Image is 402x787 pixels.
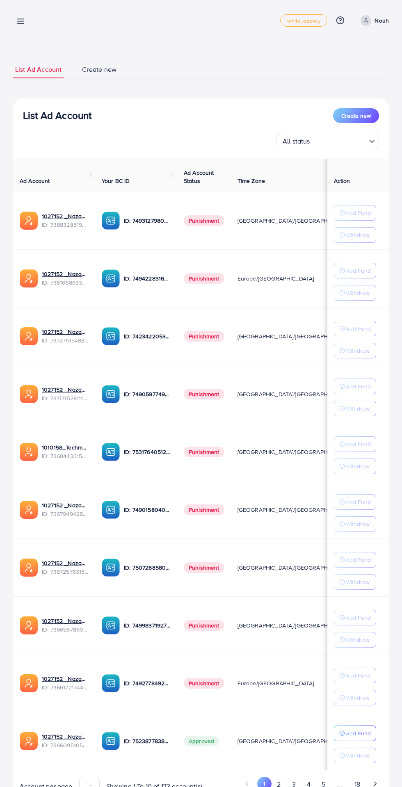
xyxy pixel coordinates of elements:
[42,386,89,394] a: 1027152 _Nazaagency_04
[334,668,376,683] button: Add Fund
[102,674,120,692] img: ic-ba-acc.ded83a64.svg
[238,390,352,398] span: [GEOGRAPHIC_DATA]/[GEOGRAPHIC_DATA]
[184,389,224,399] span: Punishment
[184,562,224,573] span: Punishment
[184,620,224,631] span: Punishment
[357,15,389,26] a: Nouh
[124,331,171,341] p: ID: 7423422053648285697
[20,385,38,403] img: ic-ads-acc.e4c84228.svg
[42,625,89,634] span: ID: 7366567860828749825
[238,274,314,283] span: Europe/[GEOGRAPHIC_DATA]
[346,208,371,218] p: Add Fund
[20,732,38,750] img: ic-ads-acc.e4c84228.svg
[341,112,371,120] span: Create new
[334,459,376,474] button: Withdraw
[42,212,89,220] a: 1027152 _Nazaagency_019
[42,270,89,287] div: <span class='underline'>1027152 _Nazaagency_023</span></br>7381668633665093648
[375,16,389,25] p: Nouh
[42,732,89,741] a: 1027152 _Nazaagency_006
[102,327,120,345] img: ic-ba-acc.ded83a64.svg
[238,737,352,745] span: [GEOGRAPHIC_DATA]/[GEOGRAPHIC_DATA]
[102,212,120,230] img: ic-ba-acc.ded83a64.svg
[20,212,38,230] img: ic-ads-acc.e4c84228.svg
[346,404,370,413] p: Withdraw
[334,205,376,221] button: Add Fund
[42,328,89,336] a: 1027152 _Nazaagency_007
[124,736,171,746] p: ID: 7523877838957576209
[82,65,116,74] span: Create new
[20,177,50,185] span: Ad Account
[184,504,224,515] span: Punishment
[42,559,89,576] div: <span class='underline'>1027152 _Nazaagency_016</span></br>7367257631523782657
[184,273,224,284] span: Punishment
[42,683,89,691] span: ID: 7366172174454882305
[42,394,89,402] span: ID: 7371715281112170513
[102,443,120,461] img: ic-ba-acc.ded83a64.svg
[238,177,265,185] span: Time Zone
[102,559,120,577] img: ic-ba-acc.ded83a64.svg
[238,679,314,687] span: Europe/[GEOGRAPHIC_DATA]
[334,748,376,763] button: Withdraw
[346,266,371,276] p: Add Fund
[42,568,89,576] span: ID: 7367257631523782657
[334,177,350,185] span: Action
[42,559,89,567] a: 1027152 _Nazaagency_016
[346,613,371,623] p: Add Fund
[346,439,371,449] p: Add Fund
[42,501,89,509] a: 1027152 _Nazaagency_003
[334,343,376,358] button: Withdraw
[334,263,376,278] button: Add Fund
[334,227,376,243] button: Withdraw
[102,616,120,634] img: ic-ba-acc.ded83a64.svg
[42,386,89,402] div: <span class='underline'>1027152 _Nazaagency_04</span></br>7371715281112170513
[184,736,219,746] span: Approved
[42,675,89,691] div: <span class='underline'>1027152 _Nazaagency_018</span></br>7366172174454882305
[334,379,376,394] button: Add Fund
[346,519,370,529] p: Withdraw
[334,401,376,416] button: Withdraw
[287,18,320,23] span: white_agency
[184,215,224,226] span: Punishment
[346,728,371,738] p: Add Fund
[20,327,38,345] img: ic-ads-acc.e4c84228.svg
[184,678,224,689] span: Punishment
[346,635,370,645] p: Withdraw
[334,690,376,705] button: Withdraw
[102,732,120,750] img: ic-ba-acc.ded83a64.svg
[334,725,376,741] button: Add Fund
[42,741,89,749] span: ID: 7366095105679261697
[346,497,371,507] p: Add Fund
[102,385,120,403] img: ic-ba-acc.ded83a64.svg
[346,288,370,298] p: Withdraw
[238,506,352,514] span: [GEOGRAPHIC_DATA]/[GEOGRAPHIC_DATA]
[124,505,171,515] p: ID: 7490158040596217873
[124,447,171,457] p: ID: 7531764051207716871
[15,65,62,74] span: List Ad Account
[334,285,376,301] button: Withdraw
[346,346,370,356] p: Withdraw
[23,109,91,121] h3: List Ad Account
[20,616,38,634] img: ic-ads-acc.e4c84228.svg
[20,501,38,519] img: ic-ads-acc.e4c84228.svg
[124,389,171,399] p: ID: 7490597749134508040
[102,177,130,185] span: Your BC ID
[124,216,171,226] p: ID: 7493127980932333584
[346,671,371,680] p: Add Fund
[42,212,89,229] div: <span class='underline'>1027152 _Nazaagency_019</span></br>7388328519014645761
[20,559,38,577] img: ic-ads-acc.e4c84228.svg
[346,577,370,587] p: Withdraw
[42,501,89,518] div: <span class='underline'>1027152 _Nazaagency_003</span></br>7367949428067450896
[276,133,379,149] div: Search for option
[42,675,89,683] a: 1027152 _Nazaagency_018
[42,452,89,460] span: ID: 7368443315504726017
[124,620,171,630] p: ID: 7499837192777400321
[238,563,352,572] span: [GEOGRAPHIC_DATA]/[GEOGRAPHIC_DATA]
[334,516,376,532] button: Withdraw
[334,321,376,336] button: Add Fund
[367,750,396,781] iframe: Chat
[334,610,376,625] button: Add Fund
[42,270,89,278] a: 1027152 _Nazaagency_023
[20,674,38,692] img: ic-ads-acc.e4c84228.svg
[102,269,120,287] img: ic-ba-acc.ded83a64.svg
[346,461,370,471] p: Withdraw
